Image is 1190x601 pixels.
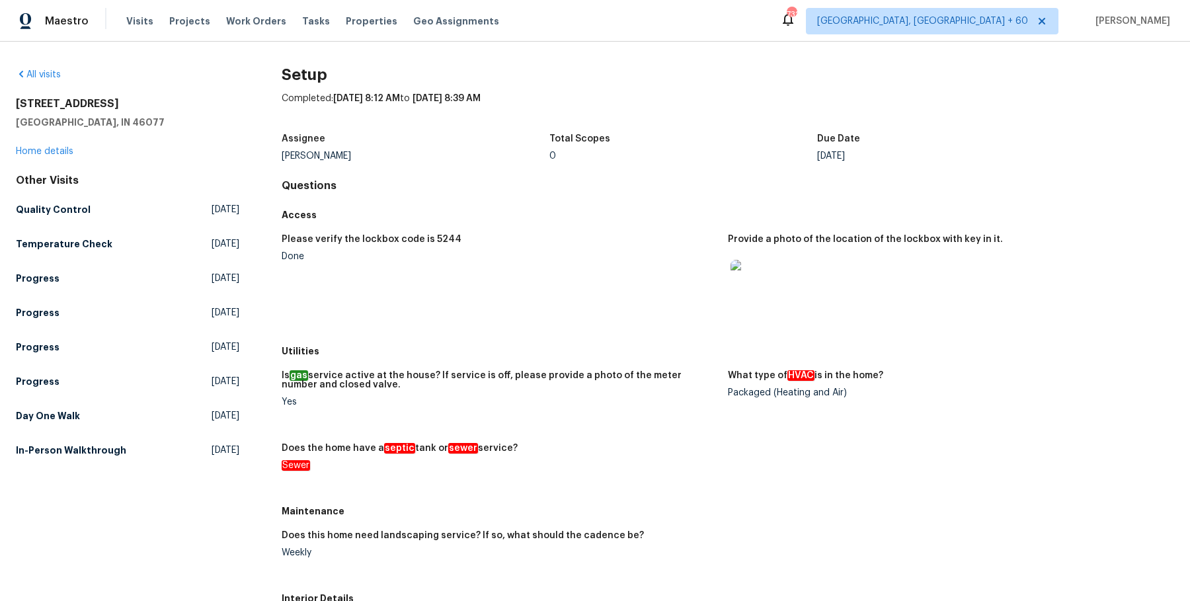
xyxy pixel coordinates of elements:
div: [DATE] [817,151,1085,161]
span: Geo Assignments [413,15,499,28]
h5: Please verify the lockbox code is 5244 [282,235,461,244]
a: Home details [16,147,73,156]
span: [DATE] [212,444,239,457]
span: [DATE] [212,341,239,354]
span: [DATE] [212,375,239,388]
h5: Day One Walk [16,409,80,422]
span: [DATE] 8:12 AM [333,94,400,103]
h5: Progress [16,306,59,319]
span: Visits [126,15,153,28]
span: Properties [346,15,397,28]
h5: Total Scopes [549,134,610,143]
h5: What type of is in the home? [728,371,883,380]
div: 732 [787,8,796,21]
div: Packaged (Heating and Air) [728,388,1164,397]
em: Sewer [282,460,310,471]
h5: Progress [16,272,59,285]
a: Progress[DATE] [16,301,239,325]
h5: Provide a photo of the location of the lockbox with key in it. [728,235,1003,244]
div: Weekly [282,548,717,557]
h5: Temperature Check [16,237,112,251]
span: Maestro [45,15,89,28]
span: [DATE] [212,409,239,422]
h5: Utilities [282,344,1174,358]
h5: Progress [16,341,59,354]
a: All visits [16,70,61,79]
h5: Access [282,208,1174,221]
span: [DATE] 8:39 AM [413,94,481,103]
em: sewer [448,443,478,454]
em: septic [384,443,415,454]
em: gas [290,370,308,381]
h4: Questions [282,179,1174,192]
h5: [GEOGRAPHIC_DATA], IN 46077 [16,116,239,129]
em: HVAC [787,370,814,381]
a: Temperature Check[DATE] [16,232,239,256]
span: [DATE] [212,237,239,251]
span: Projects [169,15,210,28]
div: 0 [549,151,817,161]
h5: Does the home have a tank or service? [282,444,518,453]
h5: Maintenance [282,504,1174,518]
span: Work Orders [226,15,286,28]
a: Progress[DATE] [16,335,239,359]
h5: Does this home need landscaping service? If so, what should the cadence be? [282,531,644,540]
span: [DATE] [212,203,239,216]
h5: Progress [16,375,59,388]
span: [DATE] [212,306,239,319]
h5: In-Person Walkthrough [16,444,126,457]
div: Yes [282,397,717,407]
span: Tasks [302,17,330,26]
div: Other Visits [16,174,239,187]
a: Progress[DATE] [16,370,239,393]
span: [PERSON_NAME] [1090,15,1170,28]
div: Done [282,252,717,261]
div: [PERSON_NAME] [282,151,549,161]
h5: Is service active at the house? If service is off, please provide a photo of the meter number and... [282,371,717,389]
a: In-Person Walkthrough[DATE] [16,438,239,462]
h2: [STREET_ADDRESS] [16,97,239,110]
h5: Quality Control [16,203,91,216]
div: Completed: to [282,92,1174,126]
a: Quality Control[DATE] [16,198,239,221]
h2: Setup [282,68,1174,81]
h5: Due Date [817,134,860,143]
span: [GEOGRAPHIC_DATA], [GEOGRAPHIC_DATA] + 60 [817,15,1028,28]
span: [DATE] [212,272,239,285]
a: Progress[DATE] [16,266,239,290]
a: Day One Walk[DATE] [16,404,239,428]
h5: Assignee [282,134,325,143]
